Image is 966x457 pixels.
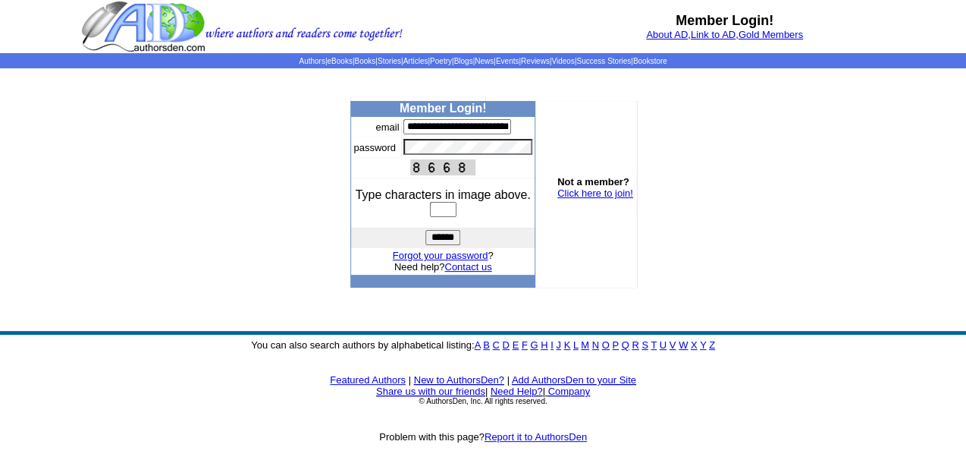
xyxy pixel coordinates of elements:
span: | | | | | | | | | | | | [299,57,666,65]
a: C [492,339,499,351]
a: G [530,339,538,351]
a: A [475,339,481,351]
font: © AuthorsDen, Inc. All rights reserved. [419,397,547,405]
font: | [542,386,590,397]
a: W [679,339,688,351]
a: Videos [551,57,574,65]
a: T [651,339,657,351]
a: Click here to join! [557,188,633,199]
a: Forgot your password [393,250,488,261]
font: password [353,142,396,153]
font: Need help? [394,261,492,273]
b: Not a member? [557,176,629,188]
font: email [375,121,399,133]
b: Member Login! [400,102,487,115]
a: S [641,339,648,351]
a: Link to AD [691,29,735,40]
a: News [475,57,494,65]
a: Q [621,339,629,351]
a: Reviews [521,57,550,65]
a: L [573,339,579,351]
a: F [522,339,528,351]
a: Books [354,57,375,65]
a: P [612,339,618,351]
font: ? [393,250,494,261]
a: Stories [378,57,401,65]
a: Blogs [453,57,472,65]
a: I [550,339,554,351]
a: N [592,339,599,351]
a: K [563,339,570,351]
b: Member Login! [676,13,773,28]
font: , , [646,29,803,40]
a: E [512,339,519,351]
a: X [691,339,698,351]
font: Type characters in image above. [356,188,531,201]
img: This Is CAPTCHA Image [410,159,475,175]
a: Poetry [430,57,452,65]
a: V [670,339,676,351]
font: | [485,386,488,397]
a: M [581,339,589,351]
a: Authors [299,57,325,65]
a: Featured Authors [330,374,406,386]
a: Need Help? [491,386,543,397]
a: O [602,339,610,351]
a: Report it to AuthorsDen [485,431,587,443]
a: Success Stories [576,57,631,65]
a: Y [700,339,706,351]
a: New to AuthorsDen? [414,374,504,386]
a: Bookstore [633,57,667,65]
a: Company [547,386,590,397]
a: Gold Members [739,29,803,40]
a: Articles [403,57,428,65]
a: H [541,339,547,351]
a: Contact us [444,261,491,273]
font: Problem with this page? [379,431,587,443]
font: | [507,374,509,386]
a: B [483,339,490,351]
font: | [409,374,411,386]
a: Share us with our friends [376,386,485,397]
a: About AD [646,29,688,40]
a: D [502,339,509,351]
a: R [632,339,638,351]
a: eBooks [327,57,352,65]
a: Add AuthorsDen to your Site [512,374,636,386]
a: Events [496,57,519,65]
a: Z [709,339,715,351]
a: U [660,339,666,351]
a: J [556,339,561,351]
font: You can also search authors by alphabetical listing: [251,339,715,351]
